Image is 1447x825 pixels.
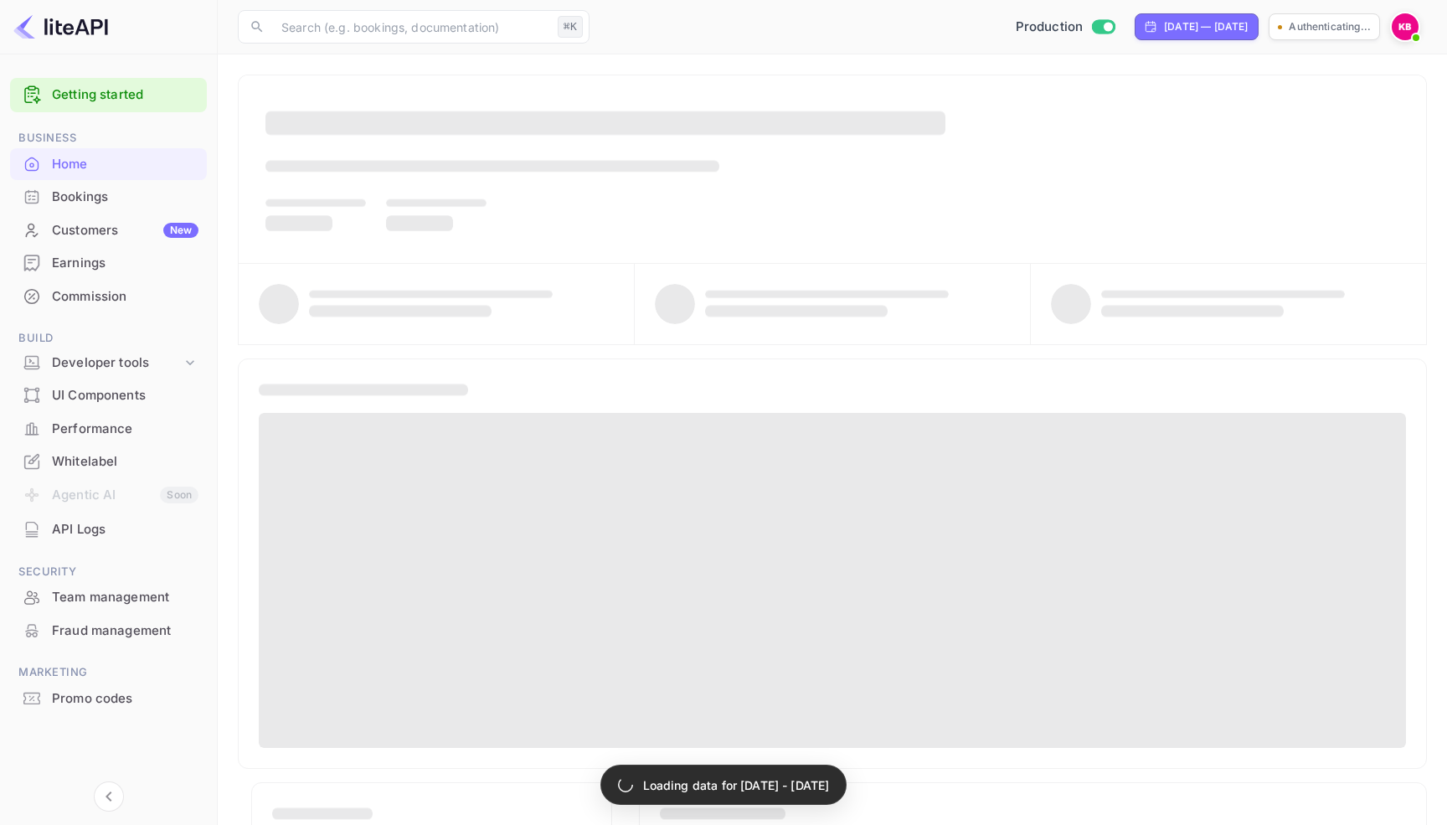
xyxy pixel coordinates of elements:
[94,781,124,812] button: Collapse navigation
[10,247,207,280] div: Earnings
[10,129,207,147] span: Business
[10,379,207,410] a: UI Components
[52,287,198,307] div: Commission
[10,581,207,612] a: Team management
[10,446,207,477] a: Whitelabel
[10,683,207,715] div: Promo codes
[10,663,207,682] span: Marketing
[1009,18,1122,37] div: Switch to Sandbox mode
[10,615,207,647] div: Fraud management
[10,348,207,378] div: Developer tools
[10,281,207,312] a: Commission
[52,520,198,539] div: API Logs
[10,78,207,112] div: Getting started
[52,420,198,439] div: Performance
[10,563,207,581] span: Security
[163,223,198,238] div: New
[10,181,207,212] a: Bookings
[271,10,551,44] input: Search (e.g. bookings, documentation)
[52,188,198,207] div: Bookings
[643,776,830,794] p: Loading data for [DATE] - [DATE]
[1164,19,1248,34] div: [DATE] — [DATE]
[52,689,198,709] div: Promo codes
[10,513,207,546] div: API Logs
[13,13,108,40] img: LiteAPI logo
[10,329,207,348] span: Build
[52,621,198,641] div: Fraud management
[10,181,207,214] div: Bookings
[52,85,198,105] a: Getting started
[10,214,207,245] a: CustomersNew
[10,247,207,278] a: Earnings
[10,683,207,714] a: Promo codes
[1016,18,1084,37] span: Production
[1289,19,1371,34] p: Authenticating...
[52,588,198,607] div: Team management
[10,446,207,478] div: Whitelabel
[10,148,207,179] a: Home
[10,413,207,446] div: Performance
[10,379,207,412] div: UI Components
[10,581,207,614] div: Team management
[10,413,207,444] a: Performance
[52,155,198,174] div: Home
[10,148,207,181] div: Home
[1135,13,1259,40] div: Click to change the date range period
[52,386,198,405] div: UI Components
[1392,13,1419,40] img: Kyle Bromont
[10,615,207,646] a: Fraud management
[52,353,182,373] div: Developer tools
[52,452,198,472] div: Whitelabel
[10,214,207,247] div: CustomersNew
[10,513,207,544] a: API Logs
[52,254,198,273] div: Earnings
[10,281,207,313] div: Commission
[52,221,198,240] div: Customers
[558,16,583,38] div: ⌘K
